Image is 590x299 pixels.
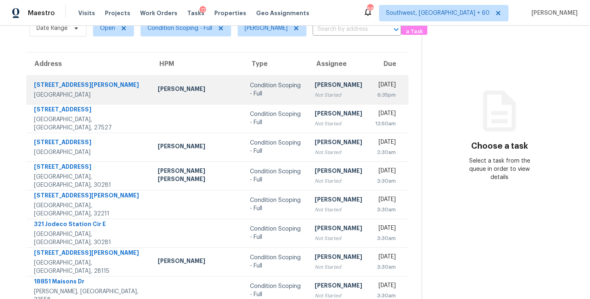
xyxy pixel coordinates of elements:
div: Condition Scoping - Full [250,139,302,155]
div: [STREET_ADDRESS] [34,105,145,116]
div: Not Started [315,120,362,128]
div: Not Started [315,263,362,271]
div: [DATE] [375,109,396,120]
span: Properties [214,9,246,17]
div: Condition Scoping - Full [250,168,302,184]
div: [PERSON_NAME] [158,257,237,267]
div: [PERSON_NAME] [315,138,362,148]
div: [PERSON_NAME] [158,85,237,95]
div: 2:30am [375,148,396,156]
div: [DATE] [375,253,396,263]
div: [STREET_ADDRESS][PERSON_NAME] [34,81,145,91]
div: Condition Scoping - Full [250,282,302,299]
input: Search by address [313,23,378,36]
span: Open [100,24,115,32]
div: [GEOGRAPHIC_DATA], [GEOGRAPHIC_DATA], 27527 [34,116,145,132]
div: [PERSON_NAME] [158,142,237,152]
div: [PERSON_NAME] [315,109,362,120]
th: Due [369,52,408,75]
th: Address [26,52,151,75]
div: Not Started [315,206,362,214]
div: 668 [367,5,373,13]
span: Visits [78,9,95,17]
div: [GEOGRAPHIC_DATA], [GEOGRAPHIC_DATA], 28115 [34,259,145,275]
div: Condition Scoping - Full [250,110,302,127]
span: [PERSON_NAME] [528,9,578,17]
div: 3:30am [375,234,396,242]
div: [STREET_ADDRESS][PERSON_NAME] [34,191,145,202]
div: [STREET_ADDRESS] [34,138,145,148]
span: Create a Task [405,18,423,37]
span: Geo Assignments [256,9,309,17]
div: [STREET_ADDRESS] [34,163,145,173]
div: [GEOGRAPHIC_DATA], [GEOGRAPHIC_DATA], 32211 [34,202,145,218]
span: [PERSON_NAME] [245,24,288,32]
span: Date Range [36,24,68,32]
div: 321 Jodeco Station Cir E [34,220,145,230]
th: Assignee [308,52,369,75]
span: Condition Scoping - Full [147,24,212,32]
div: Condition Scoping - Full [250,82,302,98]
div: 17 [200,6,206,14]
div: Not Started [315,91,362,99]
div: Condition Scoping - Full [250,254,302,270]
div: [DATE] [375,138,396,148]
th: Type [243,52,308,75]
button: Create a Task [401,20,427,35]
span: Projects [105,9,130,17]
div: 6:35pm [375,91,396,99]
div: Not Started [315,177,362,185]
div: [GEOGRAPHIC_DATA] [34,148,145,156]
div: [DATE] [375,281,396,292]
div: [GEOGRAPHIC_DATA], [GEOGRAPHIC_DATA], 30281 [34,230,145,247]
div: Condition Scoping - Full [250,225,302,241]
h3: Choose a task [471,142,528,150]
div: [PERSON_NAME] [315,167,362,177]
div: [PERSON_NAME] [315,195,362,206]
span: Southwest, [GEOGRAPHIC_DATA] + 60 [386,9,490,17]
th: HPM [151,52,244,75]
span: Tasks [187,10,204,16]
div: 3:30am [375,263,396,271]
div: [PERSON_NAME] [315,281,362,292]
span: Work Orders [140,9,177,17]
button: Open [390,24,402,35]
div: Not Started [315,234,362,242]
div: [GEOGRAPHIC_DATA] [34,91,145,99]
div: [GEOGRAPHIC_DATA], [GEOGRAPHIC_DATA], 30281 [34,173,145,189]
div: 18851 Maisons Dr [34,277,145,288]
div: [DATE] [375,167,396,177]
div: [DATE] [375,81,396,91]
div: [PERSON_NAME] [315,81,362,91]
div: Condition Scoping - Full [250,196,302,213]
div: [STREET_ADDRESS][PERSON_NAME] [34,249,145,259]
div: 3:30am [375,206,396,214]
div: 3:30am [375,177,396,185]
div: [PERSON_NAME] [315,253,362,263]
div: Select a task from the queue in order to view details [461,157,538,181]
div: Not Started [315,148,362,156]
span: Maestro [28,9,55,17]
div: [DATE] [375,195,396,206]
div: [PERSON_NAME] [315,224,362,234]
div: 12:50am [375,120,396,128]
div: [DATE] [375,224,396,234]
div: [PERSON_NAME] [PERSON_NAME] [158,167,237,185]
